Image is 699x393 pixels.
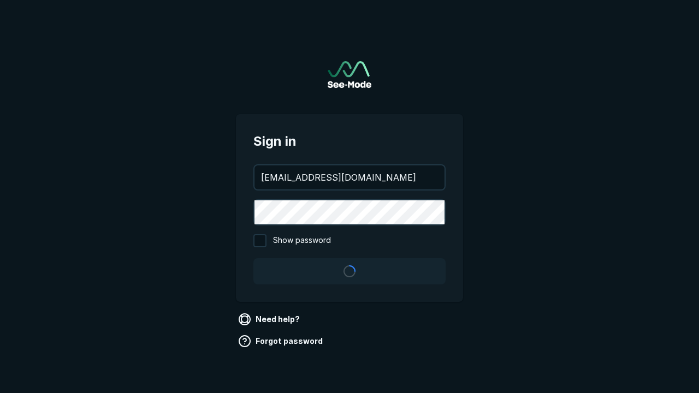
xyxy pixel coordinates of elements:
span: Show password [273,234,331,247]
a: Forgot password [236,332,327,350]
a: Go to sign in [328,61,371,88]
img: See-Mode Logo [328,61,371,88]
a: Need help? [236,311,304,328]
input: your@email.com [254,165,445,189]
span: Sign in [253,132,446,151]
